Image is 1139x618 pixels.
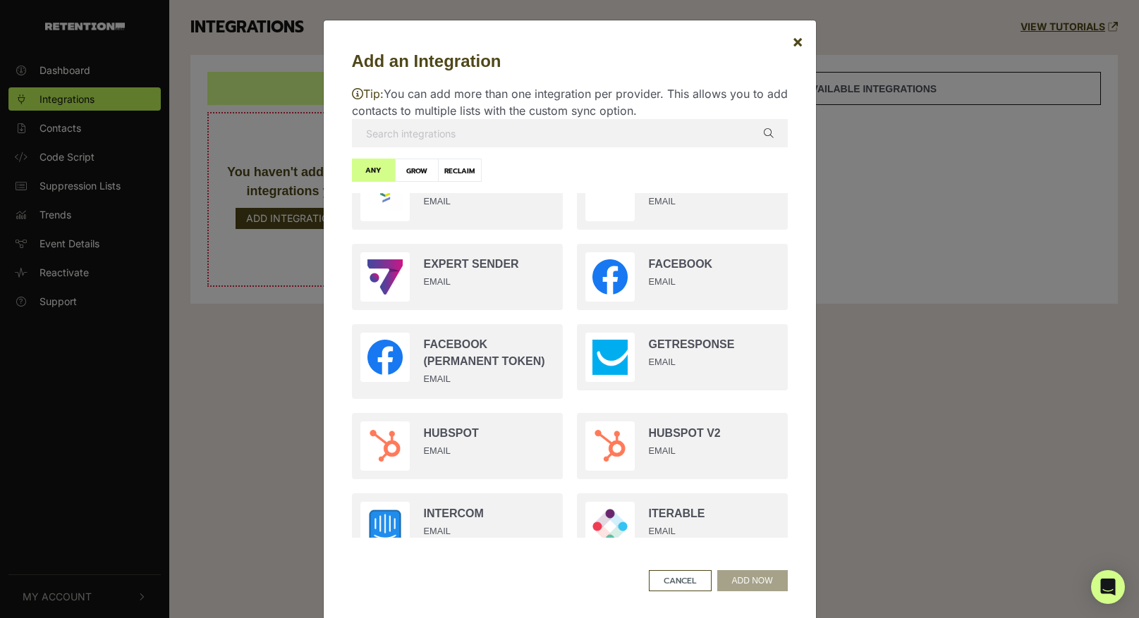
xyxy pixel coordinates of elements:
h5: Add an Integration [352,49,788,74]
label: ANY [352,159,396,182]
div: Open Intercom Messenger [1091,570,1125,604]
button: Close [781,22,815,61]
span: Tip: [352,87,384,101]
label: RECLAIM [438,159,482,182]
span: × [792,31,803,51]
p: You can add more than one integration per provider. This allows you to add contacts to multiple l... [352,85,788,119]
input: Search integrations [352,119,788,147]
label: GROW [395,159,439,182]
